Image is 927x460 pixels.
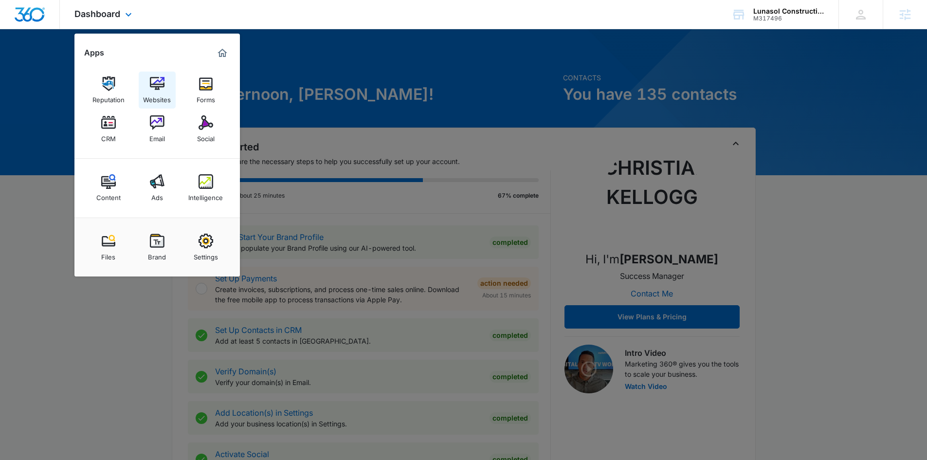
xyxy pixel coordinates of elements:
div: Brand [148,248,166,261]
a: Forms [187,72,224,109]
div: Social [197,130,215,143]
div: Forms [197,91,215,104]
a: Content [90,169,127,206]
div: Settings [194,248,218,261]
h2: Apps [84,48,104,57]
a: Email [139,110,176,147]
a: Ads [139,169,176,206]
div: Ads [151,189,163,202]
div: Reputation [92,91,125,104]
div: account id [753,15,824,22]
a: Reputation [90,72,127,109]
span: Dashboard [74,9,120,19]
div: account name [753,7,824,15]
a: CRM [90,110,127,147]
div: Intelligence [188,189,223,202]
a: Files [90,229,127,266]
a: Marketing 360® Dashboard [215,45,230,61]
div: Content [96,189,121,202]
a: Websites [139,72,176,109]
a: Social [187,110,224,147]
a: Settings [187,229,224,266]
div: Email [149,130,165,143]
div: Files [101,248,115,261]
div: CRM [101,130,116,143]
div: Websites [143,91,171,104]
a: Intelligence [187,169,224,206]
a: Brand [139,229,176,266]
